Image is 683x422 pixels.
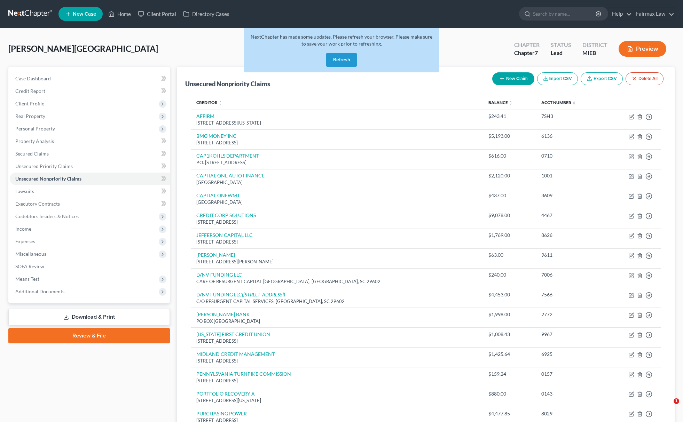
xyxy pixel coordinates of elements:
[10,185,170,198] a: Lawsuits
[196,397,477,404] div: [STREET_ADDRESS][US_STATE]
[541,192,599,199] div: 3609
[541,351,599,358] div: 6925
[609,8,632,20] a: Help
[488,133,531,140] div: $5,193.00
[196,113,214,119] a: AFFIRM
[196,159,477,166] div: P.O. [STREET_ADDRESS]
[488,113,531,120] div: $243.41
[15,276,39,282] span: Means Test
[488,331,531,338] div: $1,008.43
[581,72,623,85] a: Export CSV
[196,391,255,397] a: PORTFOLIO RECOVERY A
[10,148,170,160] a: Secured Claims
[488,172,531,179] div: $2,120.00
[541,133,599,140] div: 6136
[15,101,44,106] span: Client Profile
[541,172,599,179] div: 1001
[488,351,531,358] div: $1,425.64
[10,173,170,185] a: Unsecured Nonpriority Claims
[488,100,513,105] a: Balance unfold_more
[514,41,540,49] div: Chapter
[488,371,531,377] div: $159.24
[196,272,242,278] a: LVNV FUNDING LLC
[196,133,236,139] a: BMG MONEY INC
[196,153,259,159] a: CAP1KOHLS DEPARTMENT
[15,75,51,81] span: Case Dashboard
[8,309,170,325] a: Download & Print
[488,291,531,298] div: $4,453.00
[15,226,31,232] span: Income
[551,49,571,57] div: Lead
[537,72,578,85] button: Import CSV
[10,135,170,148] a: Property Analysis
[488,390,531,397] div: $880.00
[541,113,599,120] div: 7SH3
[633,8,674,20] a: Fairmax Law
[541,271,599,278] div: 7006
[196,358,477,364] div: [STREET_ADDRESS]
[10,198,170,210] a: Executory Contracts
[8,328,170,343] a: Review & File
[541,252,599,258] div: 9611
[541,311,599,318] div: 2772
[15,151,49,157] span: Secured Claims
[535,49,538,56] span: 7
[196,292,285,297] a: LVNV FUNDING LLC([STREET_ADDRESS])
[196,338,477,344] div: [STREET_ADDRESS]
[15,163,73,169] span: Unsecured Priority Claims
[196,192,240,198] a: CAPITAL ONEWMT
[196,199,477,206] div: [GEOGRAPHIC_DATA]
[15,213,79,219] span: Codebtors Insiders & Notices
[582,41,607,49] div: District
[541,232,599,239] div: 8626
[196,377,477,384] div: [STREET_ADDRESS]
[196,298,477,305] div: C/O RESURGENT CAPITAL SERVICES, [GEOGRAPHIC_DATA], SC 29602
[15,288,64,294] span: Additional Documents
[134,8,180,20] a: Client Portal
[488,252,531,258] div: $63.00
[196,311,250,317] a: [PERSON_NAME] BANK
[15,88,45,94] span: Credit Report
[15,238,35,244] span: Expenses
[196,351,275,357] a: MIDLAND CREDIT MANAGEMENT
[541,331,599,338] div: 9967
[541,390,599,397] div: 0143
[541,100,576,105] a: Acct Number unfold_more
[15,138,54,144] span: Property Analysis
[196,252,235,258] a: [PERSON_NAME]
[488,152,531,159] div: $616.00
[196,140,477,146] div: [STREET_ADDRESS]
[196,179,477,186] div: [GEOGRAPHIC_DATA]
[15,251,46,257] span: Miscellaneous
[105,8,134,20] a: Home
[659,398,676,415] iframe: Intercom live chat
[196,278,477,285] div: CARE OF RESURGENT CAPITAL [GEOGRAPHIC_DATA], [GEOGRAPHIC_DATA], SC 29602
[492,72,534,85] button: New Claim
[582,49,607,57] div: MIEB
[196,331,270,337] a: [US_STATE] FIRST CREDIT UNION
[10,160,170,173] a: Unsecured Priority Claims
[488,232,531,239] div: $1,769.00
[10,72,170,85] a: Case Dashboard
[10,85,170,97] a: Credit Report
[8,43,158,54] span: [PERSON_NAME][GEOGRAPHIC_DATA]
[196,239,477,245] div: [STREET_ADDRESS]
[488,192,531,199] div: $437.00
[488,410,531,417] div: $4,477.85
[541,152,599,159] div: 0710
[488,271,531,278] div: $240.00
[196,411,247,416] a: PURCHASING POWER
[185,80,270,88] div: Unsecured Nonpriority Claims
[15,263,44,269] span: SOFA Review
[541,371,599,377] div: 0157
[551,41,571,49] div: Status
[196,232,253,238] a: JEFFERSON CAPITAL LLC
[541,410,599,417] div: 8029
[15,126,55,132] span: Personal Property
[15,188,34,194] span: Lawsuits
[196,212,256,218] a: CREDIT CORP SOLUTIONS
[196,120,477,126] div: [STREET_ADDRESS][US_STATE]
[242,292,285,297] i: ([STREET_ADDRESS])
[196,371,291,377] a: PENNYLSVANIA TURNPIKE COMMISSION
[196,100,222,105] a: Creditor unfold_more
